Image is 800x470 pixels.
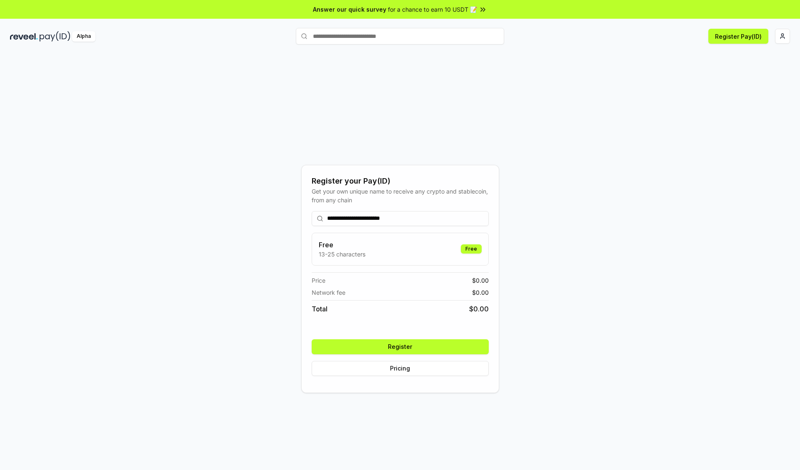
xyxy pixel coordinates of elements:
[388,5,477,14] span: for a chance to earn 10 USDT 📝
[72,31,95,42] div: Alpha
[708,29,768,44] button: Register Pay(ID)
[312,288,345,297] span: Network fee
[40,31,70,42] img: pay_id
[319,240,365,250] h3: Free
[472,276,489,285] span: $ 0.00
[312,276,325,285] span: Price
[312,175,489,187] div: Register your Pay(ID)
[312,304,327,314] span: Total
[319,250,365,259] p: 13-25 characters
[10,31,38,42] img: reveel_dark
[461,244,482,254] div: Free
[312,187,489,204] div: Get your own unique name to receive any crypto and stablecoin, from any chain
[312,361,489,376] button: Pricing
[312,339,489,354] button: Register
[469,304,489,314] span: $ 0.00
[472,288,489,297] span: $ 0.00
[313,5,386,14] span: Answer our quick survey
